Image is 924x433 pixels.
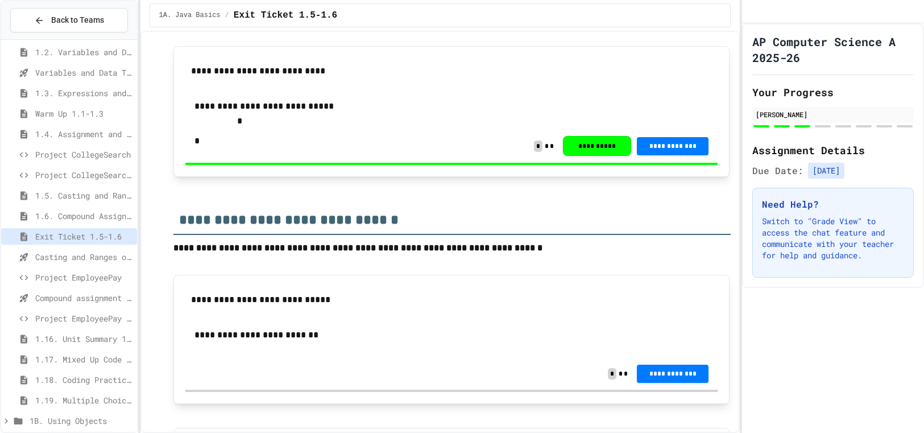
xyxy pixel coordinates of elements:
span: 1A. Java Basics [159,11,221,20]
span: 1.4. Assignment and Input [35,128,132,140]
span: 1.17. Mixed Up Code Practice 1.1-1.6 [35,353,132,365]
span: [DATE] [808,163,844,179]
div: [PERSON_NAME] [756,109,910,119]
span: 1.18. Coding Practice 1a (1.1-1.6) [35,374,132,386]
h1: AP Computer Science A 2025-26 [752,34,914,65]
span: Casting and Ranges of variables - Quiz [35,251,132,263]
span: Warm Up 1.1-1.3 [35,108,132,119]
span: 1.3. Expressions and Output [35,87,132,99]
span: Project CollegeSearch [35,149,132,160]
span: Project EmployeePay (File Input) [35,312,132,324]
h2: Assignment Details [752,142,914,158]
p: Switch to "Grade View" to access the chat feature and communicate with your teacher for help and ... [762,216,904,261]
span: Back to Teams [51,14,104,26]
button: Back to Teams [10,8,128,32]
span: / [225,11,229,20]
span: Compound assignment operators - Quiz [35,292,132,304]
span: Project CollegeSearch (File Input) [35,169,132,181]
span: 1.2. Variables and Data Types [35,46,132,58]
h2: Your Progress [752,84,914,100]
span: Exit Ticket 1.5-1.6 [234,9,337,22]
span: 1.6. Compound Assignment Operators [35,210,132,222]
span: Due Date: [752,164,803,178]
span: 1.19. Multiple Choice Exercises for Unit 1a (1.1-1.6) [35,394,132,406]
span: Exit Ticket 1.5-1.6 [35,230,132,242]
span: Variables and Data Types - Quiz [35,67,132,79]
span: 1.5. Casting and Ranges of Values [35,189,132,201]
h3: Need Help? [762,197,904,211]
span: 1.16. Unit Summary 1a (1.1-1.6) [35,333,132,345]
span: Project EmployeePay [35,271,132,283]
span: 1B. Using Objects [30,415,132,427]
